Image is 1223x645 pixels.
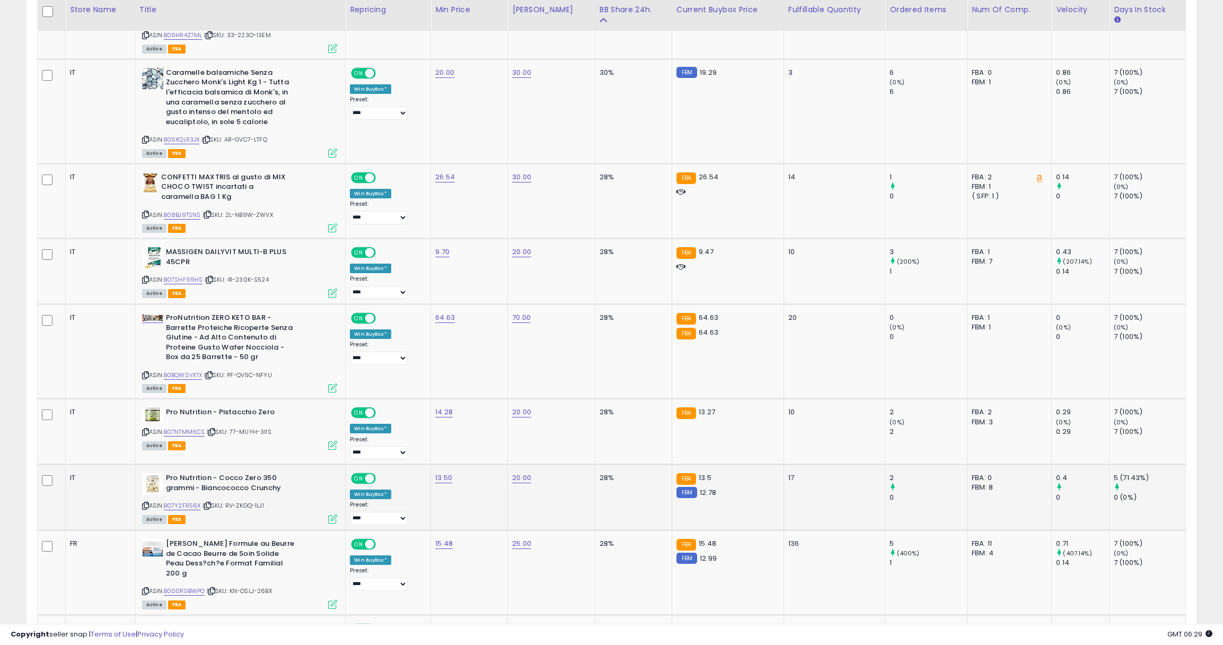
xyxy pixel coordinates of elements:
[168,45,186,54] span: FBA
[11,630,184,640] div: seller snap | |
[972,473,1043,483] div: FBA: 0
[890,427,967,437] div: 2
[1114,407,1185,417] div: 7 (100%)
[600,313,664,322] div: 28%
[1056,267,1109,276] div: 0.14
[1114,427,1185,437] div: 7 (100%)
[91,629,136,639] a: Terms of Use
[512,407,531,417] a: 20.00
[142,45,166,54] span: All listings currently available for purchase on Amazon
[168,384,186,393] span: FBA
[350,4,426,15] div: Repricing
[788,407,877,417] div: 10
[788,473,877,483] div: 17
[676,172,696,184] small: FBA
[1056,427,1109,437] div: 0.29
[168,441,186,450] span: FBA
[1114,267,1185,276] div: 7 (100%)
[1114,473,1185,483] div: 5 (71.43%)
[142,384,166,393] span: All listings currently available for purchase on Amazon
[788,4,881,15] div: Fulfillable Quantity
[374,68,391,77] span: OFF
[972,247,1043,257] div: FBA: 1
[350,264,391,273] div: Win BuyBox *
[600,407,664,417] div: 28%
[890,332,967,342] div: 0
[972,191,1043,201] div: ( SFP: 1 )
[70,68,127,77] div: IT
[350,424,391,433] div: Win BuyBox *
[1056,4,1105,15] div: Velocity
[350,490,391,499] div: Win BuyBox *
[600,247,664,257] div: 28%
[164,275,203,284] a: B07SHF99HS
[142,539,163,560] img: 41cZ1BvUslL._SL40_.jpg
[161,172,290,205] b: CONFETTI MAXTRIS al gusto di MIX CHOCO TWIST incartati a caramella BAG 1 Kg
[435,538,453,549] a: 15.48
[352,408,365,417] span: ON
[1114,172,1185,182] div: 7 (100%)
[676,313,696,325] small: FBA
[164,501,201,510] a: B07Y2FR56X
[1114,549,1129,557] small: (0%)
[201,135,267,144] span: | SKU: AR-GVC7-LTFQ
[70,473,127,483] div: IT
[890,313,967,322] div: 0
[890,539,967,548] div: 5
[972,313,1043,322] div: FBA: 1
[142,149,166,158] span: All listings currently available for purchase on Amazon
[435,312,455,323] a: 64.63
[1056,539,1109,548] div: 0.71
[890,418,904,426] small: (0%)
[1167,629,1212,639] span: 2025-08-13 06:29 GMT
[70,172,127,182] div: IT
[142,600,166,609] span: All listings currently available for purchase on Amazon
[70,313,127,322] div: IT
[512,312,531,323] a: 70.00
[972,182,1043,191] div: FBM: 1
[1056,332,1109,342] div: 0
[352,68,365,77] span: ON
[205,275,269,284] span: | SKU: 41-230K-S524
[204,31,271,39] span: | SKU: 33-223O-13EM
[788,247,877,257] div: 10
[788,68,877,77] div: 3
[11,629,49,639] strong: Copyright
[142,68,163,89] img: 61fQ0ezypvL._SL40_.jpg
[350,84,391,94] div: Win BuyBox *
[890,172,967,182] div: 1
[700,553,717,563] span: 12.99
[164,587,205,596] a: B000RGBWPO
[1056,313,1109,322] div: 0
[512,538,531,549] a: 25.00
[700,67,717,77] span: 19.29
[1056,493,1109,502] div: 0
[699,327,718,337] span: 64.63
[204,371,272,379] span: | SKU: PF-QV5C-NFYU
[164,371,203,380] a: B0BQWSVX7X
[142,247,338,297] div: ASIN:
[207,428,271,436] span: | SKU: 77-MUYH-3I1S
[1056,407,1109,417] div: 0.29
[166,473,295,495] b: Pro Nutrition - Cocco Zero 350 grammi - Biancococco Crunchy
[972,539,1043,548] div: FBA: 11
[512,4,590,15] div: [PERSON_NAME]
[676,539,696,551] small: FBA
[676,487,697,498] small: FBM
[600,68,664,77] div: 30%
[142,441,166,450] span: All listings currently available for purchase on Amazon
[972,4,1047,15] div: Num of Comp.
[1056,78,1071,86] small: (0%)
[600,473,664,483] div: 28%
[1114,15,1120,25] small: Days In Stock.
[972,483,1043,492] div: FBM: 8
[350,501,423,525] div: Preset:
[164,428,205,437] a: B07NTMM6CS
[142,407,163,422] img: 412NY1lZnoL._SL40_.jpg
[1056,191,1109,201] div: 0
[435,473,452,483] a: 13.50
[70,539,127,548] div: FR
[1056,558,1109,568] div: 0.14
[890,87,967,97] div: 6
[142,313,338,391] div: ASIN:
